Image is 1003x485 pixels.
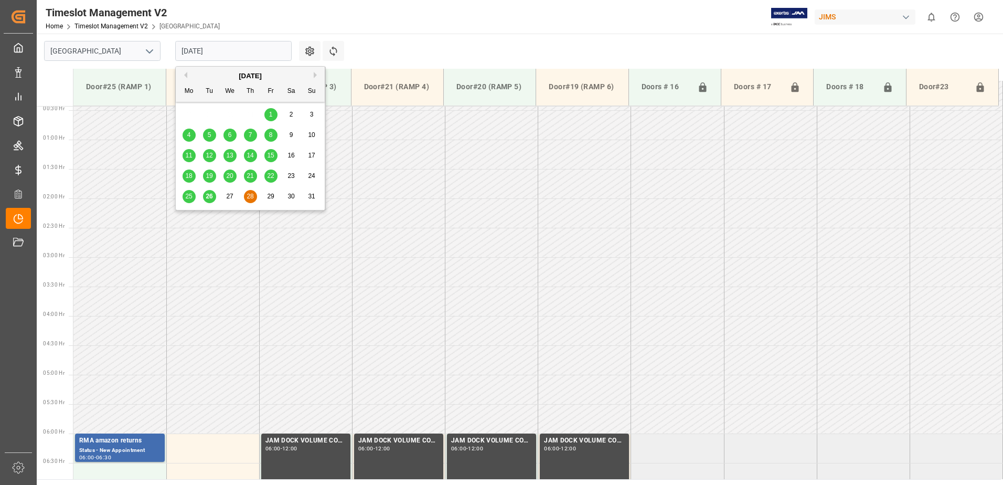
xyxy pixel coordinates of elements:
[79,446,161,455] div: Status - New Appointment
[249,131,252,139] span: 7
[305,170,318,183] div: Choose Sunday, August 24th, 2025
[43,135,65,141] span: 01:00 Hr
[375,446,390,451] div: 12:00
[285,170,298,183] div: Choose Saturday, August 23rd, 2025
[285,85,298,98] div: Sa
[244,190,257,203] div: Choose Thursday, August 28th, 2025
[305,108,318,121] div: Choose Sunday, August 3rd, 2025
[79,436,161,446] div: RMA amazon returns
[545,77,620,97] div: Door#19 (RAMP 6)
[223,129,237,142] div: Choose Wednesday, August 6th, 2025
[269,131,273,139] span: 8
[79,455,94,460] div: 06:00
[267,193,274,200] span: 29
[559,446,561,451] div: -
[46,23,63,30] a: Home
[561,446,576,451] div: 12:00
[314,72,320,78] button: Next Month
[203,190,216,203] div: Choose Tuesday, August 26th, 2025
[920,5,943,29] button: show 0 new notifications
[822,77,878,97] div: Doors # 18
[203,129,216,142] div: Choose Tuesday, August 5th, 2025
[358,436,439,446] div: JAM DOCK VOLUME CONTROL
[223,190,237,203] div: Choose Wednesday, August 27th, 2025
[267,152,274,159] span: 15
[244,149,257,162] div: Choose Thursday, August 14th, 2025
[247,172,253,180] span: 21
[183,129,196,142] div: Choose Monday, August 4th, 2025
[185,152,192,159] span: 11
[637,77,693,97] div: Doors # 16
[179,104,322,207] div: month 2025-08
[264,129,278,142] div: Choose Friday, August 8th, 2025
[223,170,237,183] div: Choose Wednesday, August 20th, 2025
[183,85,196,98] div: Mo
[96,455,111,460] div: 06:30
[43,399,65,405] span: 05:30 Hr
[43,106,65,111] span: 00:30 Hr
[468,446,483,451] div: 12:00
[264,170,278,183] div: Choose Friday, August 22nd, 2025
[82,77,157,97] div: Door#25 (RAMP 1)
[265,446,281,451] div: 06:00
[175,41,292,61] input: DD.MM.YYYY
[185,172,192,180] span: 18
[226,193,233,200] span: 27
[44,41,161,61] input: Type to search/select
[305,190,318,203] div: Choose Sunday, August 31st, 2025
[244,85,257,98] div: Th
[226,172,233,180] span: 20
[308,193,315,200] span: 31
[43,458,65,464] span: 06:30 Hr
[46,5,220,20] div: Timeslot Management V2
[43,223,65,229] span: 02:30 Hr
[281,446,282,451] div: -
[815,9,915,25] div: JIMS
[247,152,253,159] span: 14
[285,129,298,142] div: Choose Saturday, August 9th, 2025
[360,77,435,97] div: Door#21 (RAMP 4)
[175,77,250,97] div: Door#24 (RAMP 2)
[285,190,298,203] div: Choose Saturday, August 30th, 2025
[43,311,65,317] span: 04:00 Hr
[287,152,294,159] span: 16
[287,193,294,200] span: 30
[43,429,65,435] span: 06:00 Hr
[771,8,807,26] img: Exertis%20JAM%20-%20Email%20Logo.jpg_1722504956.jpg
[206,172,212,180] span: 19
[466,446,468,451] div: -
[305,85,318,98] div: Su
[265,436,346,446] div: JAM DOCK VOLUME CONTROL
[285,108,298,121] div: Choose Saturday, August 2nd, 2025
[206,193,212,200] span: 26
[308,131,315,139] span: 10
[183,149,196,162] div: Choose Monday, August 11th, 2025
[43,341,65,346] span: 04:30 Hr
[187,131,191,139] span: 4
[290,111,293,118] span: 2
[74,23,148,30] a: Timeslot Management V2
[358,446,374,451] div: 06:00
[203,149,216,162] div: Choose Tuesday, August 12th, 2025
[94,455,96,460] div: -
[290,131,293,139] span: 9
[264,85,278,98] div: Fr
[183,190,196,203] div: Choose Monday, August 25th, 2025
[185,193,192,200] span: 25
[43,164,65,170] span: 01:30 Hr
[223,85,237,98] div: We
[544,436,625,446] div: JAM DOCK VOLUME CONTROL
[282,446,297,451] div: 12:00
[305,149,318,162] div: Choose Sunday, August 17th, 2025
[181,72,187,78] button: Previous Month
[208,131,211,139] span: 5
[452,77,527,97] div: Door#20 (RAMP 5)
[451,446,466,451] div: 06:00
[43,282,65,288] span: 03:30 Hr
[287,172,294,180] span: 23
[310,111,314,118] span: 3
[730,77,785,97] div: Doors # 17
[244,129,257,142] div: Choose Thursday, August 7th, 2025
[43,194,65,199] span: 02:00 Hr
[815,7,920,27] button: JIMS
